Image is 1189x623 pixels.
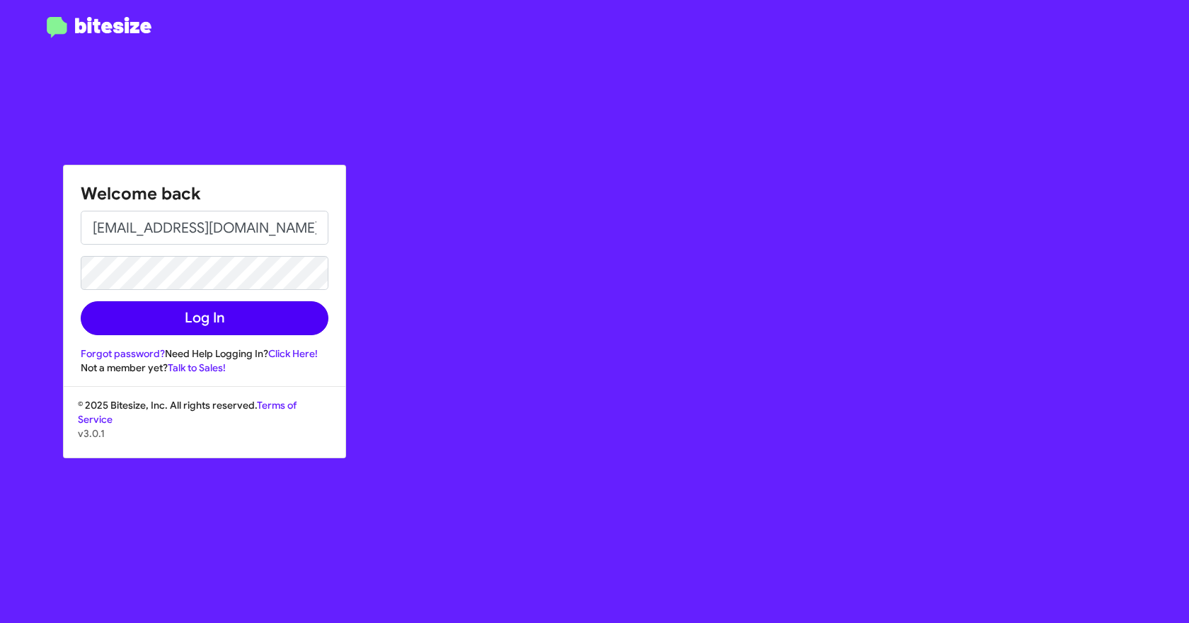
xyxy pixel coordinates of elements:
a: Talk to Sales! [168,361,226,374]
a: Click Here! [268,347,318,360]
div: © 2025 Bitesize, Inc. All rights reserved. [64,398,345,458]
a: Forgot password? [81,347,165,360]
div: Need Help Logging In? [81,347,328,361]
p: v3.0.1 [78,426,331,441]
input: Email address [81,211,328,245]
div: Not a member yet? [81,361,328,375]
h1: Welcome back [81,182,328,205]
button: Log In [81,301,328,335]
